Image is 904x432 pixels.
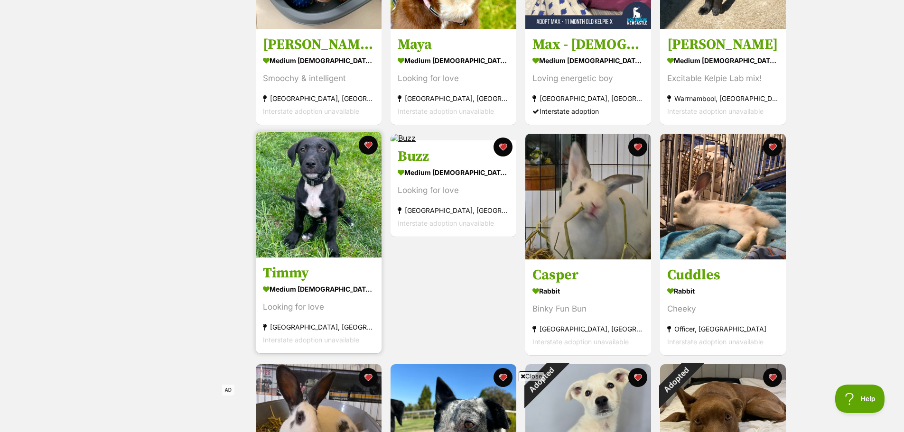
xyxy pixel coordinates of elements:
[391,28,516,125] a: Maya medium [DEMOGRAPHIC_DATA] Dog Looking for love [GEOGRAPHIC_DATA], [GEOGRAPHIC_DATA] Intersta...
[256,257,382,353] a: Timmy medium [DEMOGRAPHIC_DATA] Dog Looking for love [GEOGRAPHIC_DATA], [GEOGRAPHIC_DATA] Interst...
[532,303,644,315] div: Binky Fun Bun
[222,385,234,395] span: AD
[532,284,644,298] div: Rabbit
[398,184,509,197] div: Looking for love
[660,134,786,259] img: Cuddles
[256,28,382,125] a: [PERSON_NAME] ☕️ medium [DEMOGRAPHIC_DATA] Dog Smoochy & intelligent [GEOGRAPHIC_DATA], [GEOGRAPH...
[525,259,651,355] a: Casper Rabbit Binky Fun Bun [GEOGRAPHIC_DATA], [GEOGRAPHIC_DATA] Interstate adoption unavailable ...
[667,54,779,67] div: medium [DEMOGRAPHIC_DATA] Dog
[398,54,509,67] div: medium [DEMOGRAPHIC_DATA] Dog
[263,36,374,54] h3: [PERSON_NAME] ☕️
[398,219,494,227] span: Interstate adoption unavailable
[391,134,416,142] img: Buzz
[359,136,378,155] button: favourite
[763,138,782,156] button: favourite
[263,264,374,282] h3: Timmy
[263,72,374,85] div: Smoochy & intelligent
[660,28,786,125] a: [PERSON_NAME] medium [DEMOGRAPHIC_DATA] Dog Excitable Kelpie Lab mix! Warrnambool, [GEOGRAPHIC_DA...
[667,266,779,284] h3: Cuddles
[667,36,779,54] h3: [PERSON_NAME]
[519,371,544,381] span: Close
[532,322,644,335] div: [GEOGRAPHIC_DATA], [GEOGRAPHIC_DATA]
[667,72,779,85] div: Excitable Kelpie Lab mix!
[667,92,779,105] div: Warrnambool, [GEOGRAPHIC_DATA]
[667,322,779,335] div: Officer, [GEOGRAPHIC_DATA]
[628,138,647,156] button: favourite
[263,321,374,333] div: [GEOGRAPHIC_DATA], [GEOGRAPHIC_DATA]
[398,147,509,165] h3: Buzz
[263,54,374,67] div: medium [DEMOGRAPHIC_DATA] Dog
[398,107,494,115] span: Interstate adoption unavailable
[398,165,509,179] div: medium [DEMOGRAPHIC_DATA] Dog
[660,259,786,355] a: Cuddles Rabbit Cheeky Officer, [GEOGRAPHIC_DATA] Interstate adoption unavailable favourite
[628,368,647,387] button: favourite
[263,336,359,344] span: Interstate adoption unavailable
[263,282,374,296] div: medium [DEMOGRAPHIC_DATA] Dog
[835,385,885,413] iframe: Help Scout Beacon - Open
[391,140,516,237] a: Buzz medium [DEMOGRAPHIC_DATA] Dog Looking for love [GEOGRAPHIC_DATA], [GEOGRAPHIC_DATA] Intersta...
[494,368,513,387] button: favourite
[763,368,782,387] button: favourite
[263,92,374,105] div: [GEOGRAPHIC_DATA], [GEOGRAPHIC_DATA]
[263,107,359,115] span: Interstate adoption unavailable
[398,36,509,54] h3: Maya
[532,36,644,54] h3: Max - [DEMOGRAPHIC_DATA] Kelpie X
[667,303,779,315] div: Cheeky
[398,92,509,105] div: [GEOGRAPHIC_DATA], [GEOGRAPHIC_DATA]
[532,105,644,118] div: Interstate adoption
[256,132,382,257] img: Timmy
[532,72,644,85] div: Loving energetic boy
[525,134,651,259] img: Casper
[222,385,682,427] iframe: Advertisement
[398,204,509,217] div: [GEOGRAPHIC_DATA], [GEOGRAPHIC_DATA]
[667,284,779,298] div: Rabbit
[532,266,644,284] h3: Casper
[667,107,764,115] span: Interstate adoption unavailable
[532,54,644,67] div: medium [DEMOGRAPHIC_DATA] Dog
[494,138,513,156] button: favourite
[532,92,644,105] div: [GEOGRAPHIC_DATA], [GEOGRAPHIC_DATA]
[359,368,378,387] button: favourite
[525,28,651,125] a: Max - [DEMOGRAPHIC_DATA] Kelpie X medium [DEMOGRAPHIC_DATA] Dog Loving energetic boy [GEOGRAPHIC_...
[263,301,374,313] div: Looking for love
[667,338,764,346] span: Interstate adoption unavailable
[398,72,509,85] div: Looking for love
[532,338,629,346] span: Interstate adoption unavailable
